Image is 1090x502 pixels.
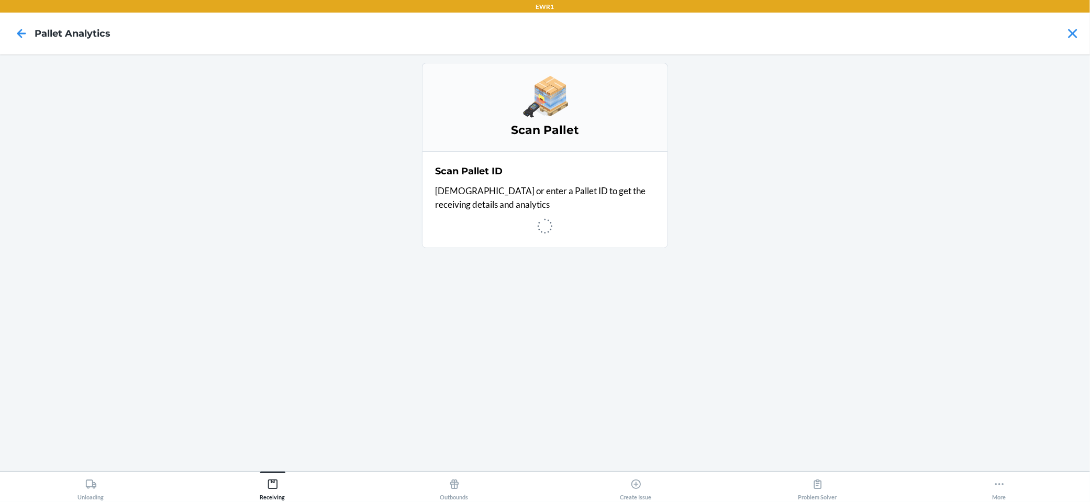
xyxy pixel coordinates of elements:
h4: Pallet Analytics [35,27,110,40]
div: Unloading [78,474,104,500]
p: [DEMOGRAPHIC_DATA] or enter a Pallet ID to get the receiving details and analytics [435,184,655,211]
div: Create Issue [620,474,652,500]
button: Problem Solver [727,472,908,500]
h2: Scan Pallet ID [435,164,503,178]
div: More [993,474,1006,500]
button: Outbounds [363,472,545,500]
div: Problem Solver [798,474,837,500]
h3: Scan Pallet [435,122,655,139]
button: Receiving [182,472,363,500]
div: Receiving [260,474,285,500]
button: Create Issue [545,472,727,500]
button: More [908,472,1090,500]
div: Outbounds [440,474,469,500]
p: EWR1 [536,2,554,12]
